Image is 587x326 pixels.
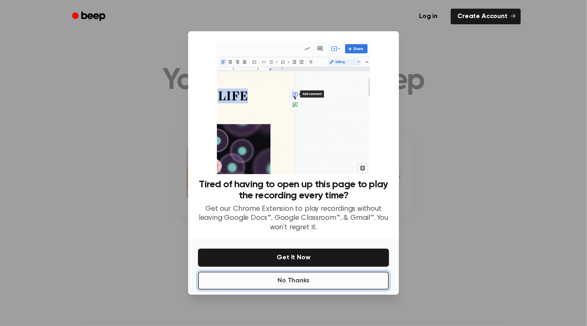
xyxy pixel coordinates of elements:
[198,205,389,233] p: Get our Chrome Extension to play recordings without leaving Google Docs™, Google Classroom™, & Gm...
[198,249,389,267] button: Get It Now
[217,41,370,174] img: Beep extension in action
[66,9,113,25] a: Beep
[451,9,521,24] a: Create Account
[198,272,389,290] button: No Thanks
[198,179,389,201] h3: Tired of having to open up this page to play the recording every time?
[411,7,446,26] a: Log in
